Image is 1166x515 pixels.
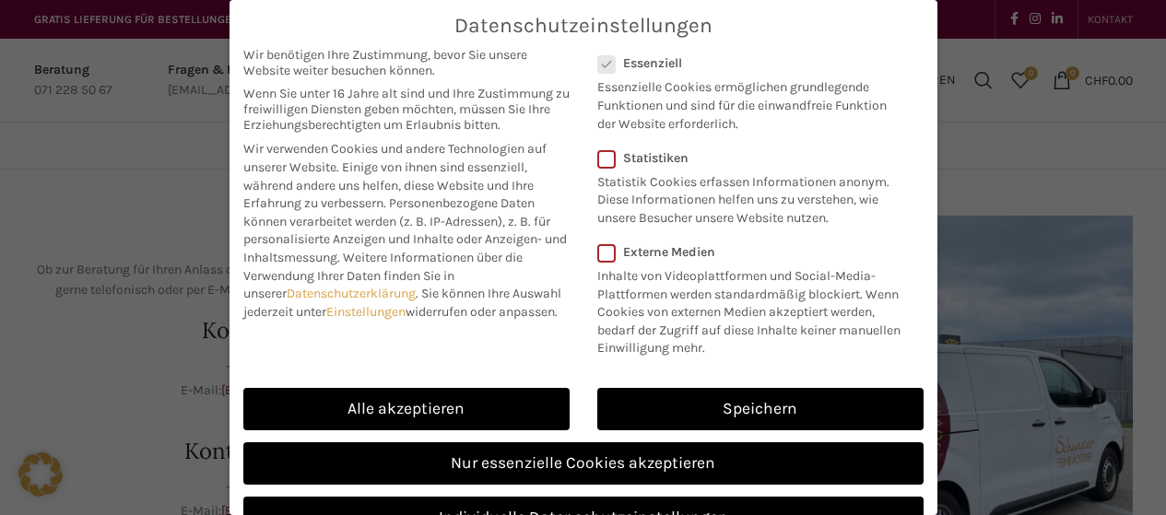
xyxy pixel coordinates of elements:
[454,14,713,38] span: Datenschutzeinstellungen
[597,150,900,166] label: Statistiken
[243,388,570,430] a: Alle akzeptieren
[243,250,523,301] span: Weitere Informationen über die Verwendung Ihrer Daten finden Sie in unserer .
[597,55,900,71] label: Essenziell
[243,195,567,265] span: Personenbezogene Daten können verarbeitet werden (z. B. IP-Adressen), z. B. für personalisierte A...
[597,260,912,357] p: Inhalte von Videoplattformen und Social-Media-Plattformen werden standardmäßig blockiert. Wenn Co...
[597,166,900,228] p: Statistik Cookies erfassen Informationen anonym. Diese Informationen helfen uns zu verstehen, wie...
[597,244,912,260] label: Externe Medien
[243,442,924,485] a: Nur essenzielle Cookies akzeptieren
[597,71,900,133] p: Essenzielle Cookies ermöglichen grundlegende Funktionen und sind für die einwandfreie Funktion de...
[243,141,547,211] span: Wir verwenden Cookies und andere Technologien auf unserer Website. Einige von ihnen sind essenzie...
[243,286,561,320] span: Sie können Ihre Auswahl jederzeit unter widerrufen oder anpassen.
[597,388,924,430] a: Speichern
[326,304,406,320] a: Einstellungen
[243,47,570,78] span: Wir benötigen Ihre Zustimmung, bevor Sie unsere Website weiter besuchen können.
[243,86,570,133] span: Wenn Sie unter 16 Jahre alt sind und Ihre Zustimmung zu freiwilligen Diensten geben möchten, müss...
[287,286,416,301] a: Datenschutzerklärung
